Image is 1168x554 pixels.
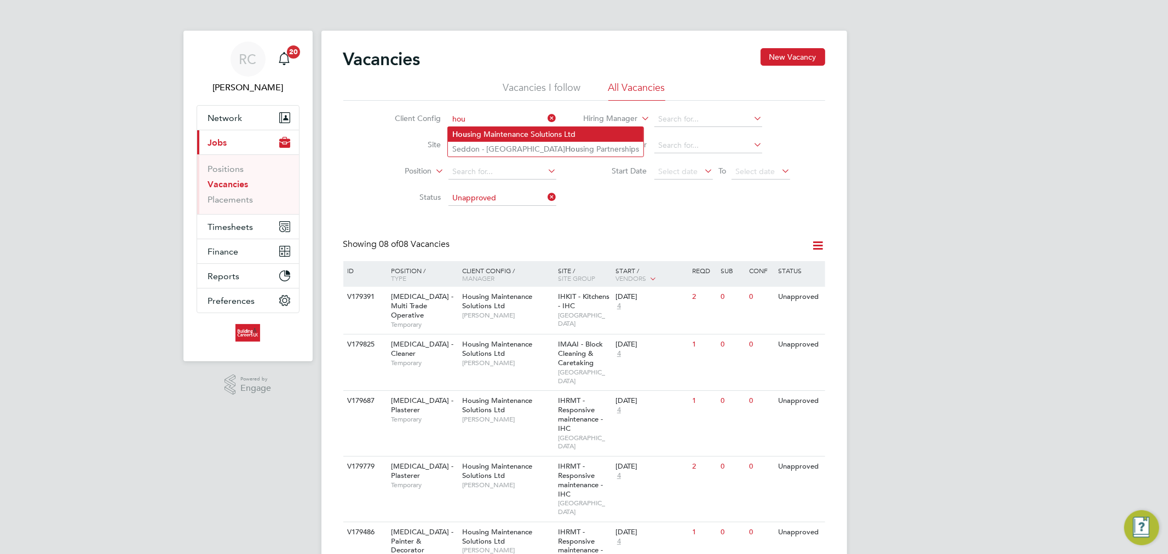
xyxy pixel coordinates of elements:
[718,261,746,280] div: Sub
[183,31,313,361] nav: Main navigation
[613,261,689,288] div: Start /
[240,374,271,384] span: Powered by
[208,222,254,232] span: Timesheets
[558,461,603,499] span: IHRMT - Responsive maintenance - IHC
[208,246,239,257] span: Finance
[391,415,457,424] span: Temporary
[197,154,299,214] div: Jobs
[689,287,718,307] div: 2
[615,528,687,537] div: [DATE]
[391,339,453,358] span: [MEDICAL_DATA] - Cleaner
[345,391,383,411] div: V179687
[343,239,452,250] div: Showing
[558,292,609,310] span: IHKIT - Kitchens - IHC
[391,292,453,320] span: [MEDICAL_DATA] - Multi Trade Operative
[615,406,623,415] span: 4
[558,499,610,516] span: [GEOGRAPHIC_DATA]
[747,391,775,411] div: 0
[391,359,457,367] span: Temporary
[558,274,595,282] span: Site Group
[615,471,623,481] span: 4
[462,274,494,282] span: Manager
[775,457,823,477] div: Unapproved
[448,112,556,127] input: Search for...
[391,481,457,489] span: Temporary
[391,320,457,329] span: Temporary
[379,239,399,250] span: 08 of
[615,537,623,546] span: 4
[208,194,254,205] a: Placements
[747,334,775,355] div: 0
[452,130,467,139] b: Hou
[235,324,260,342] img: buildingcareersuk-logo-retina.png
[718,287,746,307] div: 0
[239,52,257,66] span: RC
[273,42,295,77] a: 20
[574,113,637,124] label: Hiring Manager
[197,324,300,342] a: Go to home page
[689,522,718,543] div: 1
[197,264,299,288] button: Reports
[608,81,665,101] li: All Vacancies
[197,130,299,154] button: Jobs
[747,287,775,307] div: 0
[775,334,823,355] div: Unapproved
[345,334,383,355] div: V179825
[615,396,687,406] div: [DATE]
[503,81,581,101] li: Vacancies I follow
[462,415,553,424] span: [PERSON_NAME]
[689,457,718,477] div: 2
[555,261,613,287] div: Site /
[558,311,610,328] span: [GEOGRAPHIC_DATA]
[208,296,255,306] span: Preferences
[208,137,227,148] span: Jobs
[240,384,271,393] span: Engage
[391,274,406,282] span: Type
[391,396,453,414] span: [MEDICAL_DATA] - Plasterer
[658,166,698,176] span: Select date
[345,287,383,307] div: V179391
[197,81,300,94] span: Rhys Cook
[378,140,441,149] label: Site
[462,311,553,320] span: [PERSON_NAME]
[775,522,823,543] div: Unapproved
[718,457,746,477] div: 0
[197,42,300,94] a: RC[PERSON_NAME]
[689,261,718,280] div: Reqd
[391,461,453,480] span: [MEDICAL_DATA] - Plasterer
[378,192,441,202] label: Status
[197,239,299,263] button: Finance
[208,271,240,281] span: Reports
[1124,510,1159,545] button: Engage Resource Center
[208,179,249,189] a: Vacancies
[345,261,383,280] div: ID
[225,374,271,395] a: Powered byEngage
[615,462,687,471] div: [DATE]
[775,287,823,307] div: Unapproved
[747,457,775,477] div: 0
[287,45,300,59] span: 20
[689,334,718,355] div: 1
[615,292,687,302] div: [DATE]
[718,522,746,543] div: 0
[654,138,762,153] input: Search for...
[615,274,646,282] span: Vendors
[775,261,823,280] div: Status
[345,457,383,477] div: V179779
[378,113,441,123] label: Client Config
[462,359,553,367] span: [PERSON_NAME]
[383,261,459,287] div: Position /
[197,215,299,239] button: Timesheets
[747,261,775,280] div: Conf
[775,391,823,411] div: Unapproved
[459,261,555,287] div: Client Config /
[558,396,603,433] span: IHRMT - Responsive maintenance - IHC
[448,127,643,142] li: sing Maintenance Solutions Ltd
[747,522,775,543] div: 0
[197,288,299,313] button: Preferences
[343,48,421,70] h2: Vacancies
[448,191,556,206] input: Select one
[448,142,643,157] li: Seddon - [GEOGRAPHIC_DATA] sing Partnerships
[197,106,299,130] button: Network
[462,396,532,414] span: Housing Maintenance Solutions Ltd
